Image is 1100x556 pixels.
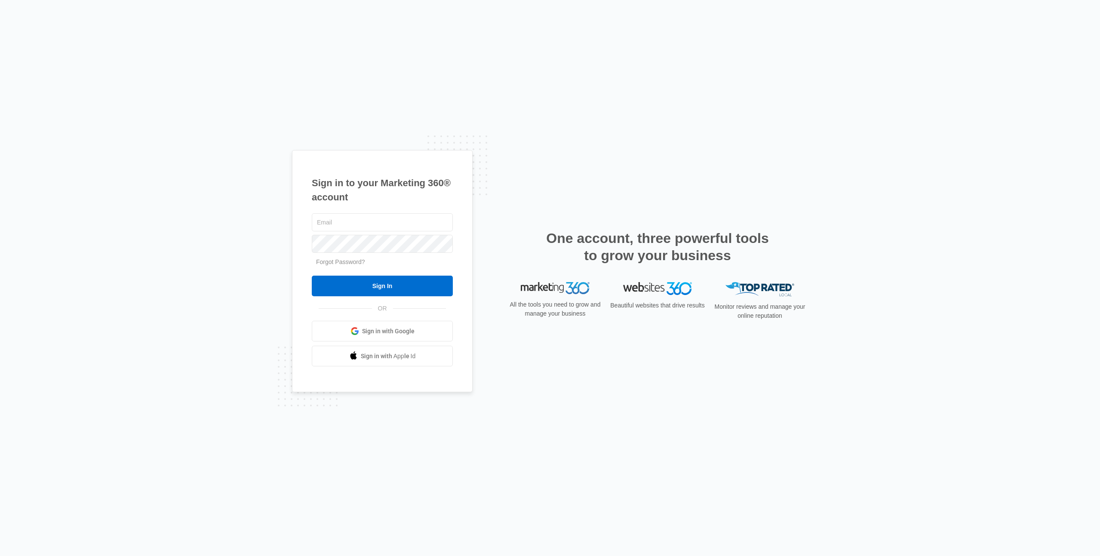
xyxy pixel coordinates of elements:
[312,213,453,231] input: Email
[372,304,393,313] span: OR
[316,258,365,265] a: Forgot Password?
[507,300,603,318] p: All the tools you need to grow and manage your business
[712,302,808,320] p: Monitor reviews and manage your online reputation
[609,301,706,310] p: Beautiful websites that drive results
[361,352,416,361] span: Sign in with Apple Id
[312,276,453,296] input: Sign In
[312,176,453,204] h1: Sign in to your Marketing 360® account
[544,230,771,264] h2: One account, three powerful tools to grow your business
[521,282,590,294] img: Marketing 360
[312,346,453,366] a: Sign in with Apple Id
[362,327,415,336] span: Sign in with Google
[725,282,794,296] img: Top Rated Local
[312,321,453,341] a: Sign in with Google
[623,282,692,295] img: Websites 360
